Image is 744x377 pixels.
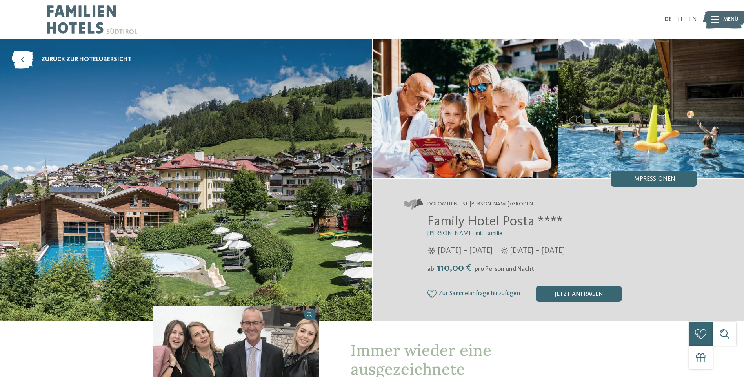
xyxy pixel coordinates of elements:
a: zurück zur Hotelübersicht [12,51,132,69]
div: jetzt anfragen [536,286,622,302]
span: Menü [723,16,739,24]
span: zurück zur Hotelübersicht [41,55,132,64]
span: 110,00 € [435,263,474,273]
span: Impressionen [632,176,675,182]
img: Familienhotel in Gröden: ein besonderer Ort [558,39,744,178]
span: [PERSON_NAME] mit Familie [427,230,502,237]
span: Zur Sammelanfrage hinzufügen [439,290,520,297]
i: Öffnungszeiten im Sommer [501,247,508,254]
i: Öffnungszeiten im Winter [427,247,436,254]
a: DE [664,16,672,23]
img: Familienhotel in Gröden: ein besonderer Ort [373,39,558,178]
span: [DATE] – [DATE] [438,245,493,256]
span: Family Hotel Posta **** [427,215,563,228]
a: IT [678,16,683,23]
span: [DATE] – [DATE] [510,245,565,256]
a: EN [689,16,697,23]
span: ab [427,266,434,272]
span: Dolomiten – St. [PERSON_NAME]/Gröden [427,200,533,208]
span: pro Person und Nacht [475,266,534,272]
